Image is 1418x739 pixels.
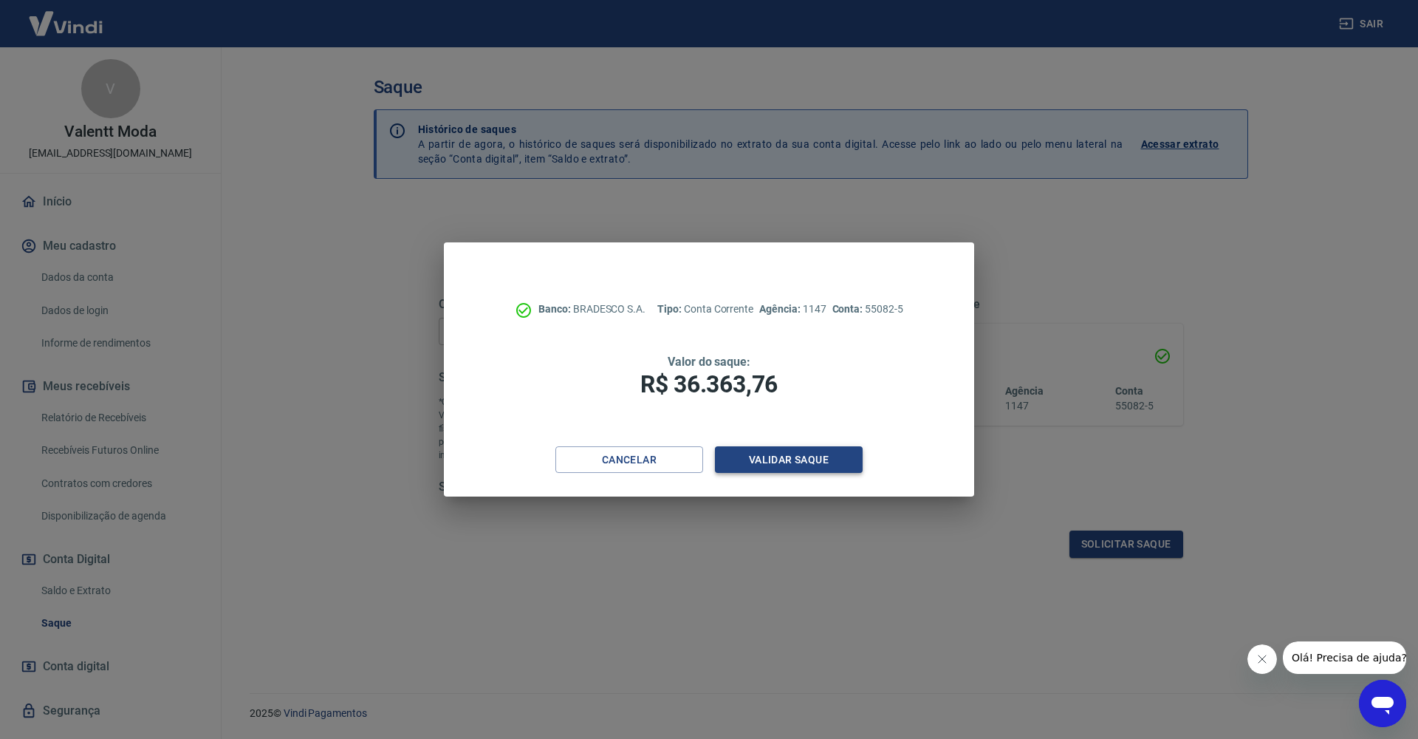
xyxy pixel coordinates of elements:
[640,370,778,398] span: R$ 36.363,76
[668,355,750,369] span: Valor do saque:
[657,303,684,315] span: Tipo:
[9,10,124,22] span: Olá! Precisa de ajuda?
[715,446,863,474] button: Validar saque
[1247,644,1277,674] iframe: Fechar mensagem
[1359,680,1406,727] iframe: Botão para abrir a janela de mensagens
[832,302,903,317] p: 55082-5
[555,446,703,474] button: Cancelar
[538,303,573,315] span: Banco:
[832,303,866,315] span: Conta:
[1283,641,1406,674] iframe: Mensagem da empresa
[759,303,803,315] span: Agência:
[538,302,645,317] p: BRADESCO S.A.
[759,302,826,317] p: 1147
[657,302,753,317] p: Conta Corrente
